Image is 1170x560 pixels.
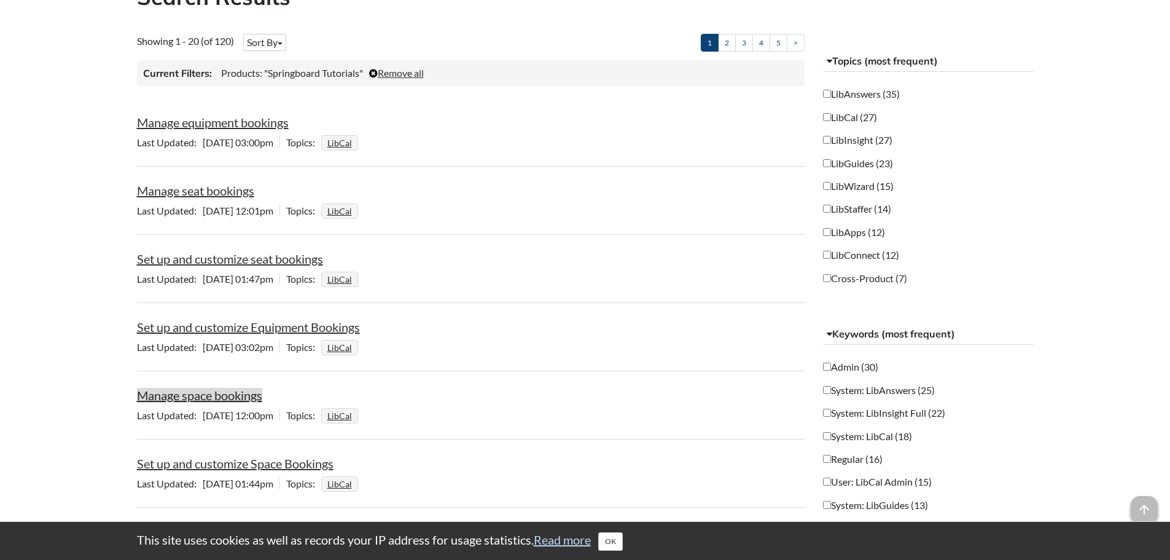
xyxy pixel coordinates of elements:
button: Sort By [243,34,286,51]
span: Showing 1 - 20 (of 120) [137,35,234,47]
span: Topics [286,273,321,285]
span: Last Updated [137,341,203,353]
ul: Topics [321,478,361,489]
a: Read more [534,532,591,547]
span: Last Updated [137,136,203,148]
label: System: LibInsight Full (22) [823,406,945,420]
span: [DATE] 12:01pm [137,205,279,216]
input: System: LibAnswers (25) [823,386,831,394]
ul: Topics [321,409,361,421]
span: [DATE] 12:00pm [137,409,279,421]
a: 5 [770,34,787,52]
input: LibInsight (27) [823,136,831,144]
ul: Topics [321,273,361,285]
span: Last Updated [137,205,203,216]
label: User: LibCal Admin (15) [823,475,932,489]
button: Close [598,532,623,551]
input: LibStaffer (14) [823,205,831,213]
ul: Topics [321,205,361,216]
label: LibGuides (23) [823,157,893,170]
a: LibCal [326,270,354,288]
span: Topics [286,136,321,148]
a: 2 [718,34,736,52]
input: Regular (16) [823,455,831,463]
label: LibConnect (12) [823,248,899,262]
label: Admin (30) [823,360,878,374]
a: 1 [701,34,719,52]
a: LibCal [326,134,354,152]
span: [DATE] 01:44pm [137,478,279,489]
label: System: LibCal (18) [823,430,912,443]
a: arrow_upward [1131,497,1158,512]
span: Topics [286,205,321,216]
a: Set up and customize Space Bookings [137,456,333,471]
a: 4 [752,34,770,52]
label: System: LibAnswers (25) [823,384,935,397]
span: arrow_upward [1131,496,1158,523]
input: LibApps (12) [823,228,831,236]
a: Remove all [369,67,424,79]
label: Regular (16) [823,452,883,466]
a: 3 [735,34,753,52]
label: Cross-Product (7) [823,272,907,285]
ul: Topics [321,136,361,148]
button: Topics (most frequent) [823,50,1034,73]
span: [DATE] 03:02pm [137,341,279,353]
input: LibAnswers (35) [823,90,831,98]
input: System: LibInsight Full (22) [823,409,831,417]
ul: Topics [321,341,361,353]
div: This site uses cookies as well as records your IP address for usage statistics. [125,531,1046,551]
input: LibConnect (12) [823,251,831,259]
label: LibCal (27) [823,111,877,124]
ul: Pagination of search results [701,34,805,52]
span: Topics [286,341,321,353]
a: Manage equipment bookings [137,115,289,130]
label: System: LibGuides (13) [823,499,928,512]
a: Manage seat bookings [137,183,254,198]
input: System: LibCal (18) [823,432,831,440]
span: Topics [286,409,321,421]
input: User: LibCal Admin (15) [823,478,831,486]
span: Topics [286,478,321,489]
span: Products: [221,67,262,79]
button: Keywords (most frequent) [823,323,1034,345]
a: Manage space bookings [137,388,262,403]
label: LibInsight (27) [823,133,892,147]
span: [DATE] 01:47pm [137,273,279,285]
input: LibCal (27) [823,113,831,121]
span: [DATE] 03:00pm [137,136,279,148]
input: Admin (30) [823,363,831,371]
input: LibWizard (15) [823,182,831,190]
a: Set up and customize Equipment Bookings [137,320,360,334]
label: LibApps (12) [823,226,885,239]
a: LibCal [326,407,354,425]
input: LibGuides (23) [823,159,831,167]
span: Last Updated [137,273,203,285]
h3: Current Filters [143,66,212,80]
a: > [787,34,805,52]
span: "Springboard Tutorials" [264,67,363,79]
input: System: LibGuides (13) [823,501,831,509]
span: Last Updated [137,409,203,421]
input: Cross-Product (7) [823,274,831,282]
span: Last Updated [137,478,203,489]
label: LibAnswers (35) [823,87,900,101]
a: Set up and customize seat bookings [137,251,323,266]
a: LibCal [326,475,354,493]
a: LibCal [326,202,354,220]
label: LibWizard (15) [823,179,894,193]
label: LibStaffer (14) [823,202,891,216]
a: LibCal [326,339,354,357]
